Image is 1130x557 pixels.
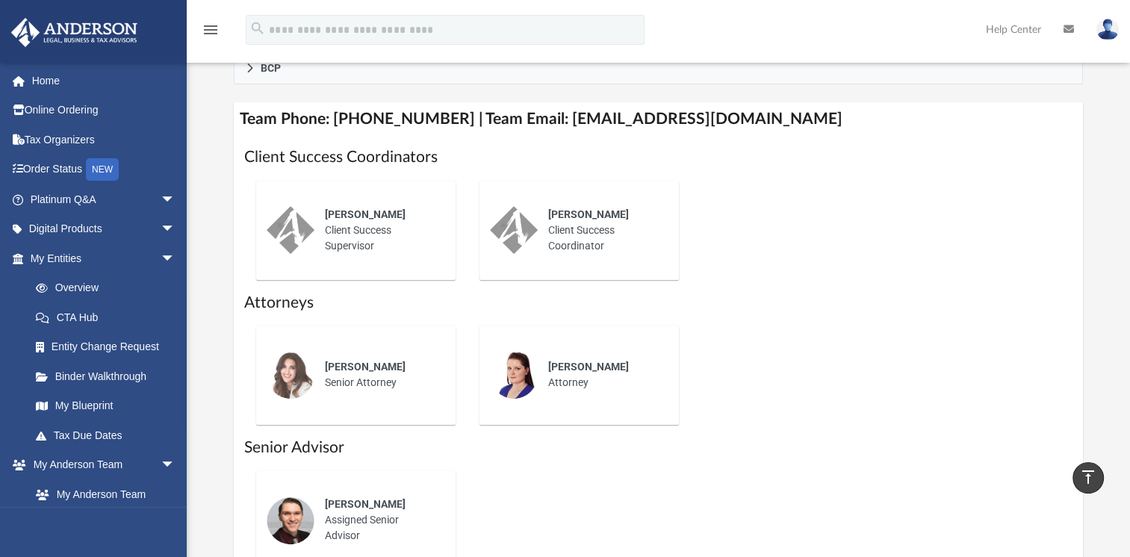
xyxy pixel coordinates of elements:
a: My Anderson Team [21,479,183,509]
div: Attorney [538,349,668,401]
a: Digital Productsarrow_drop_down [10,214,198,244]
i: vertical_align_top [1079,468,1097,486]
a: CTA Hub [21,302,198,332]
img: thumbnail [490,351,538,399]
a: menu [202,28,220,39]
div: Client Success Supervisor [314,196,445,264]
a: My Entitiesarrow_drop_down [10,243,198,273]
img: thumbnail [267,206,314,254]
h4: Team Phone: [PHONE_NUMBER] | Team Email: [EMAIL_ADDRESS][DOMAIN_NAME] [234,102,1083,136]
div: Senior Attorney [314,349,445,401]
img: User Pic [1096,19,1119,40]
h1: Senior Advisor [244,437,1072,458]
a: Tax Due Dates [21,420,198,450]
div: Assigned Senior Advisor [314,486,445,554]
span: arrow_drop_down [161,450,190,481]
span: [PERSON_NAME] [325,361,406,373]
a: Tax Organizers [10,125,198,155]
span: BCP [261,63,281,73]
i: menu [202,21,220,39]
h1: Client Success Coordinators [244,146,1072,168]
span: [PERSON_NAME] [325,498,406,510]
img: thumbnail [267,351,314,399]
span: arrow_drop_down [161,184,190,215]
i: search [249,20,266,37]
a: vertical_align_top [1072,462,1104,494]
div: Client Success Coordinator [538,196,668,264]
a: My Blueprint [21,391,190,421]
div: NEW [86,158,119,181]
a: My Anderson Teamarrow_drop_down [10,450,190,480]
a: Overview [21,273,198,303]
img: Anderson Advisors Platinum Portal [7,18,142,47]
span: [PERSON_NAME] [548,361,629,373]
a: Order StatusNEW [10,155,198,185]
span: arrow_drop_down [161,243,190,274]
a: Entity Change Request [21,332,198,362]
span: arrow_drop_down [161,214,190,245]
span: [PERSON_NAME] [325,208,406,220]
a: Home [10,66,198,96]
img: thumbnail [490,206,538,254]
h1: Attorneys [244,292,1072,314]
a: Platinum Q&Aarrow_drop_down [10,184,198,214]
a: Binder Walkthrough [21,361,198,391]
img: thumbnail [267,497,314,544]
a: BCP [234,52,1083,84]
a: Online Ordering [10,96,198,125]
span: [PERSON_NAME] [548,208,629,220]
